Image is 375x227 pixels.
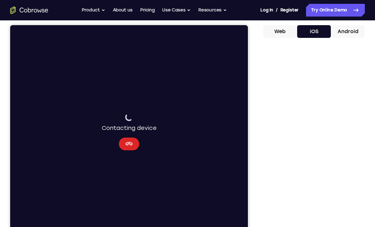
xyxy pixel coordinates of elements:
button: Android [331,25,365,38]
a: Register [280,4,299,17]
div: Contacting device [92,88,147,107]
a: About us [113,4,133,17]
a: Pricing [140,4,155,17]
a: Try Online Demo [306,4,365,17]
a: Go to the home page [10,6,48,14]
button: Resources [198,4,227,17]
button: Use Cases [162,4,191,17]
button: iOS [297,25,331,38]
button: Product [82,4,105,17]
button: Cancel [109,112,129,125]
a: Log In [260,4,273,17]
span: / [276,6,278,14]
button: Web [263,25,297,38]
